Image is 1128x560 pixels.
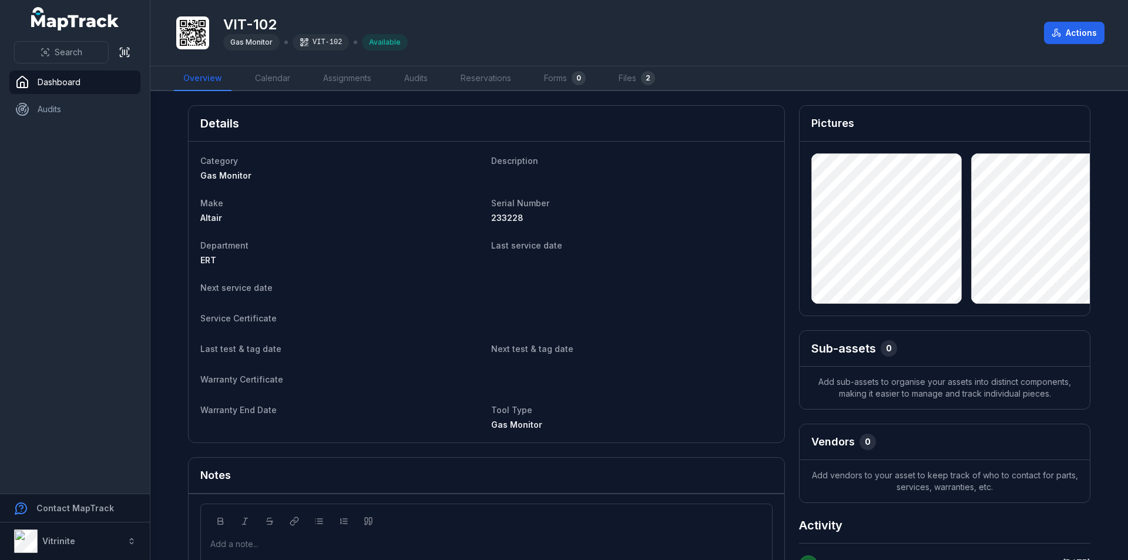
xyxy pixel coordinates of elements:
[9,98,140,121] a: Audits
[246,66,300,91] a: Calendar
[200,240,249,250] span: Department
[200,213,222,223] span: Altair
[200,283,273,293] span: Next service date
[811,340,876,357] h2: Sub-assets
[572,71,586,85] div: 0
[55,46,82,58] span: Search
[293,34,349,51] div: VIT-102
[9,71,140,94] a: Dashboard
[223,15,408,34] h1: VIT-102
[362,34,408,51] div: Available
[491,344,573,354] span: Next test & tag date
[535,66,595,91] a: Forms0
[799,517,842,534] h2: Activity
[200,255,216,265] span: ERT
[200,156,238,166] span: Category
[200,374,283,384] span: Warranty Certificate
[491,156,538,166] span: Description
[200,170,251,180] span: Gas Monitor
[174,66,231,91] a: Overview
[491,213,523,223] span: 233228
[641,71,655,85] div: 2
[200,344,281,354] span: Last test & tag date
[881,340,897,357] div: 0
[31,7,119,31] a: MapTrack
[42,536,75,546] strong: Vitrinite
[200,313,277,323] span: Service Certificate
[491,420,542,430] span: Gas Monitor
[451,66,521,91] a: Reservations
[609,66,664,91] a: Files2
[811,115,854,132] h3: Pictures
[314,66,381,91] a: Assignments
[1044,22,1104,44] button: Actions
[200,405,277,415] span: Warranty End Date
[14,41,109,63] button: Search
[860,434,876,450] div: 0
[200,115,239,132] h2: Details
[36,503,114,513] strong: Contact MapTrack
[200,467,231,484] h3: Notes
[491,405,532,415] span: Tool Type
[395,66,437,91] a: Audits
[811,434,855,450] h3: Vendors
[491,240,562,250] span: Last service date
[230,38,273,46] span: Gas Monitor
[491,198,549,208] span: Serial Number
[800,460,1090,502] span: Add vendors to your asset to keep track of who to contact for parts, services, warranties, etc.
[200,198,223,208] span: Make
[800,367,1090,409] span: Add sub-assets to organise your assets into distinct components, making it easier to manage and t...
